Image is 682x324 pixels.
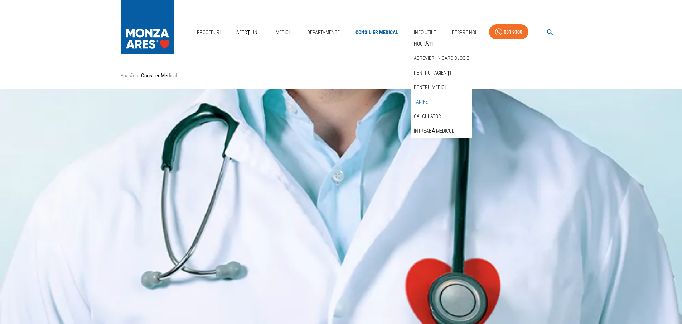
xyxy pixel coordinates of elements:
[411,37,472,138] nav: secondary mailbox folders
[304,25,343,40] a: Departamente
[411,109,472,124] div: Calculator
[137,72,138,80] li: ›
[141,72,177,80] p: Consilier Medical
[121,72,562,80] nav: breadcrumb
[353,25,401,40] a: Consilier Medical
[411,95,472,109] div: Tarife
[411,66,472,80] div: Pentru pacienți
[489,24,528,40] a: 031 9300
[412,125,456,137] a: Întreabă medicul
[411,124,472,138] div: Întreabă medicul
[233,25,261,40] a: Afecțiuni
[412,81,447,93] a: Pentru medici
[412,110,442,122] a: Calculator
[412,67,453,79] a: Pentru pacienți
[411,25,439,40] a: Info Utile
[412,38,434,50] a: Noutăți
[271,25,294,40] a: Medici
[412,52,470,64] a: Abrevieri in cardiologie
[412,96,429,108] a: Tarife
[504,28,522,37] div: 031 9300
[411,37,472,51] div: Noutăți
[121,72,134,79] a: Acasă
[411,80,472,95] div: Pentru medici
[449,25,479,40] a: Despre Noi
[411,51,472,66] div: Abrevieri in cardiologie
[194,25,223,40] a: Proceduri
